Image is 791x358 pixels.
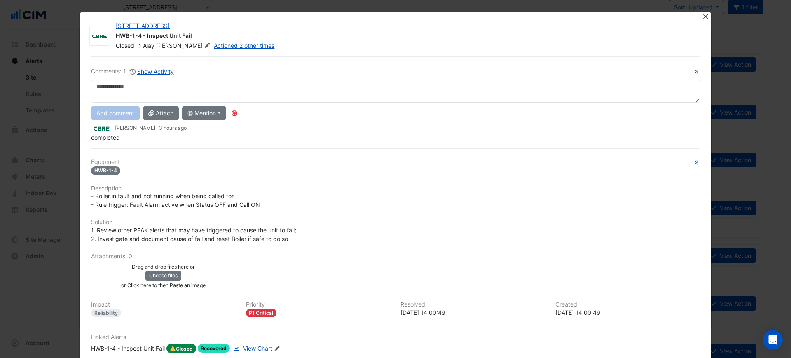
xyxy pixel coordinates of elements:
[91,334,700,341] h6: Linked Alerts
[91,134,120,141] span: completed
[91,253,700,260] h6: Attachments: 0
[90,32,109,40] img: CBRE Charter Hall
[243,345,272,352] span: View Chart
[91,185,700,192] h6: Description
[166,344,196,353] span: Closed
[156,42,212,50] span: [PERSON_NAME]
[159,125,187,131] span: 2025-09-22 14:00:49
[91,219,700,226] h6: Solution
[91,301,236,308] h6: Impact
[198,344,230,353] span: Recovered
[121,282,206,288] small: or Click here to then Paste an image
[400,301,545,308] h6: Resolved
[145,271,181,280] button: Choose files
[763,330,783,350] div: Open Intercom Messenger
[116,32,692,42] div: HWB-1-4 - Inspect Unit Fail
[231,110,238,117] div: Tooltip anchor
[129,67,174,76] button: Show Activity
[115,124,187,132] small: [PERSON_NAME] -
[214,42,274,49] a: Actioned 2 other times
[555,308,700,317] div: [DATE] 14:00:49
[91,227,298,242] span: 1. Review other PEAK alerts that may have triggered to cause the unit to fail; 2. Investigate and...
[701,12,710,21] button: Close
[143,106,179,120] button: Attach
[132,264,195,270] small: Drag and drop files here or
[116,22,170,29] a: [STREET_ADDRESS]
[136,42,141,49] span: ->
[400,308,545,317] div: [DATE] 14:00:49
[91,192,260,208] span: - Boiler in fault and not running when being called for - Rule trigger: Fault Alarm active when S...
[246,301,391,308] h6: Priority
[555,301,700,308] h6: Created
[232,344,272,353] a: View Chart
[143,42,154,49] span: Ajay
[91,309,121,317] div: Reliability
[274,346,280,352] fa-icon: Edit Linked Alerts
[116,42,134,49] span: Closed
[91,159,700,166] h6: Equipment
[91,344,165,353] div: HWB-1-4 - Inspect Unit Fail
[91,124,112,133] img: CBRE Charter Hall
[91,166,120,175] span: HWB-1-4
[91,67,174,76] div: Comments: 1
[182,106,226,120] button: @ Mention
[246,309,277,317] div: P1 Critical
